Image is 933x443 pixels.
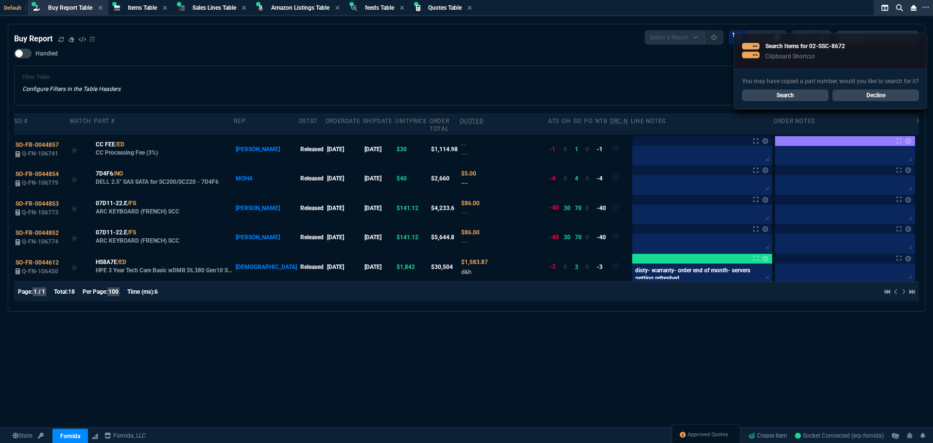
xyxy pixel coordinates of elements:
a: API TOKEN [35,431,47,440]
abbr: Quote Sourcing Notes [610,118,628,124]
span: 100 [107,287,120,296]
td: -4 [595,164,610,193]
td: $141.12 [395,194,430,223]
nx-icon: Close Tab [98,4,103,12]
div: Add to Watchlist [71,201,92,215]
a: /ED [117,258,126,266]
span: 30 [564,234,570,241]
a: /ED [115,140,124,149]
div: Line Notes [631,117,666,125]
div: Order Total [430,117,457,133]
td: [DATE] [363,223,395,252]
span: Buy Report Table [48,4,92,11]
span: Default [4,5,26,11]
div: OrderDate [326,117,360,125]
div: Add to Watchlist [71,230,92,244]
td: $40 [395,164,430,193]
td: Released [298,252,326,281]
td: [DATE] [363,252,395,281]
span: 6 [155,288,158,295]
td: [DATE] [363,164,395,193]
nx-icon: Close Tab [467,4,472,12]
span: 0 [564,264,567,270]
nx-icon: Open New Tab [922,3,929,12]
td: DELL 2.5" SAS SATA for SC200/SC220 - 7D4F6 [94,164,234,193]
div: -3 [550,262,555,271]
span: SO-FR-0044612 [16,259,59,266]
span: SO-FR-0044852 [16,230,59,236]
td: $1,114.98 [430,135,459,164]
p: You may have copied a part number, would you like to search for it? [742,77,919,86]
a: /FS [127,199,136,208]
a: Global State [10,431,35,440]
p: Configure Filters in the Table Headers [22,85,121,93]
span: Quoted Cost [461,259,488,266]
span: Page: [18,288,33,295]
span: SO-FR-0044854 [16,171,59,177]
td: [DATE] [326,164,363,193]
div: Watch [69,117,91,125]
div: Rep [234,117,245,125]
div: Add to Watchlist [71,172,92,185]
div: -1 [550,145,555,154]
td: 70 [573,223,584,252]
span: 0 [586,205,589,212]
nx-icon: Close Tab [242,4,246,12]
a: /FS [127,228,136,237]
td: [PERSON_NAME] [234,223,298,252]
div: shipDate [363,117,393,125]
td: [DATE] [363,135,395,164]
p: CC Processing Fee (3%) [96,149,158,157]
span: Quotes Table [428,4,462,11]
p: HPE 3 Year Tech Care Basic wDMR DL380 Gen10 Service [96,266,233,274]
td: Released [298,194,326,223]
nx-icon: Close Tab [400,4,404,12]
td: 4 [573,164,584,193]
a: Decline [832,89,919,101]
a: gD2bxofBrmYKmJPpAACx [795,431,884,440]
td: 1 [573,135,584,164]
td: -40 [595,194,610,223]
td: [DEMOGRAPHIC_DATA] [234,252,298,281]
span: 30 [564,205,570,212]
span: Quoted Cost [461,170,476,177]
div: -40 [550,203,559,213]
td: 3 [573,252,584,281]
span: SO-FR-0044857 [16,142,59,148]
nx-icon: Close Workbench [907,2,920,14]
div: Add to Watchlist [71,260,92,274]
span: Socket Connected (erp-fornida) [795,432,884,439]
div: SO [573,117,581,125]
a: Create Item [744,428,791,443]
td: Released [298,223,326,252]
span: Q-FN-106774 [22,238,58,245]
nx-icon: Close Tab [335,4,340,12]
span: d&h [461,268,471,275]
span: Total: [54,288,68,295]
td: $30,504 [430,252,459,281]
div: OH [562,117,570,125]
td: $5,644.8 [430,223,459,252]
div: Add to Watchlist [71,142,92,156]
p: Search Items for 02-SSC-8672 [765,42,845,51]
span: 0 [586,264,589,270]
td: [DATE] [326,194,363,223]
span: -- [461,238,468,246]
p: DELL 2.5" SAS SATA for SC200/SC220 - 7D4F6 [96,178,219,186]
span: SO-FR-0044853 [16,200,59,207]
div: Part # [94,117,115,125]
span: 0 [586,175,589,182]
span: Per Page: [83,288,107,295]
span: Quoted Cost [461,141,466,148]
td: -40 [595,223,610,252]
td: [DATE] [363,194,395,223]
td: Released [298,135,326,164]
td: -1 [595,135,610,164]
td: [PERSON_NAME] [234,194,298,223]
span: 0 [586,146,589,153]
div: PO [584,117,592,125]
p: Clipboard Shortcut [765,53,845,60]
span: Q-FN-106741 [22,150,58,157]
a: /NO [113,169,123,178]
a: Search [742,89,829,101]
